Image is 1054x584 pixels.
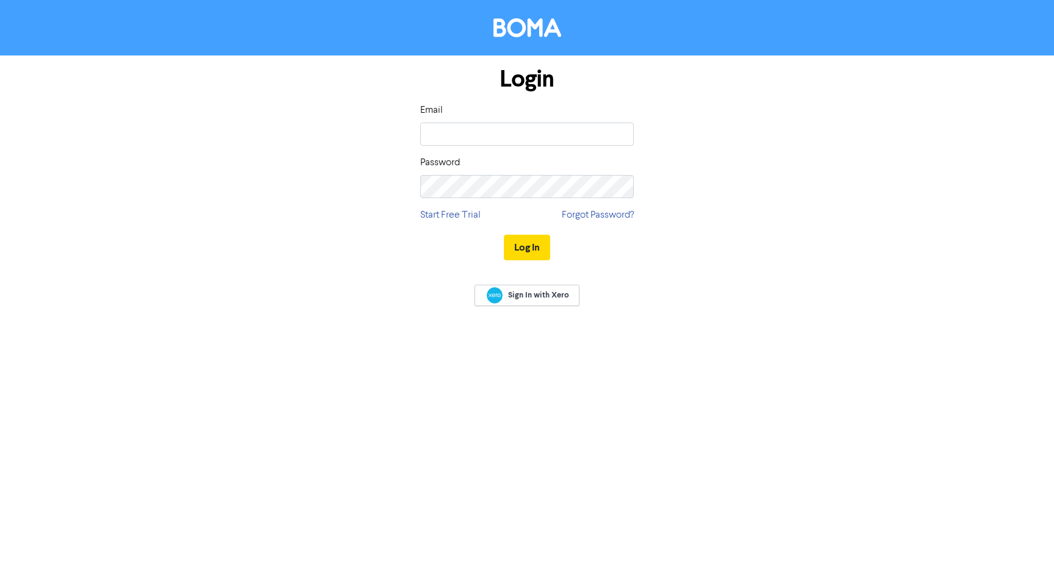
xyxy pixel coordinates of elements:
[993,525,1054,584] iframe: Chat Widget
[493,18,561,37] img: BOMA Logo
[504,235,550,260] button: Log In
[475,285,579,306] a: Sign In with Xero
[420,103,443,118] label: Email
[420,65,634,93] h1: Login
[487,287,503,304] img: Xero logo
[420,155,460,170] label: Password
[508,290,569,301] span: Sign In with Xero
[420,208,481,223] a: Start Free Trial
[562,208,634,223] a: Forgot Password?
